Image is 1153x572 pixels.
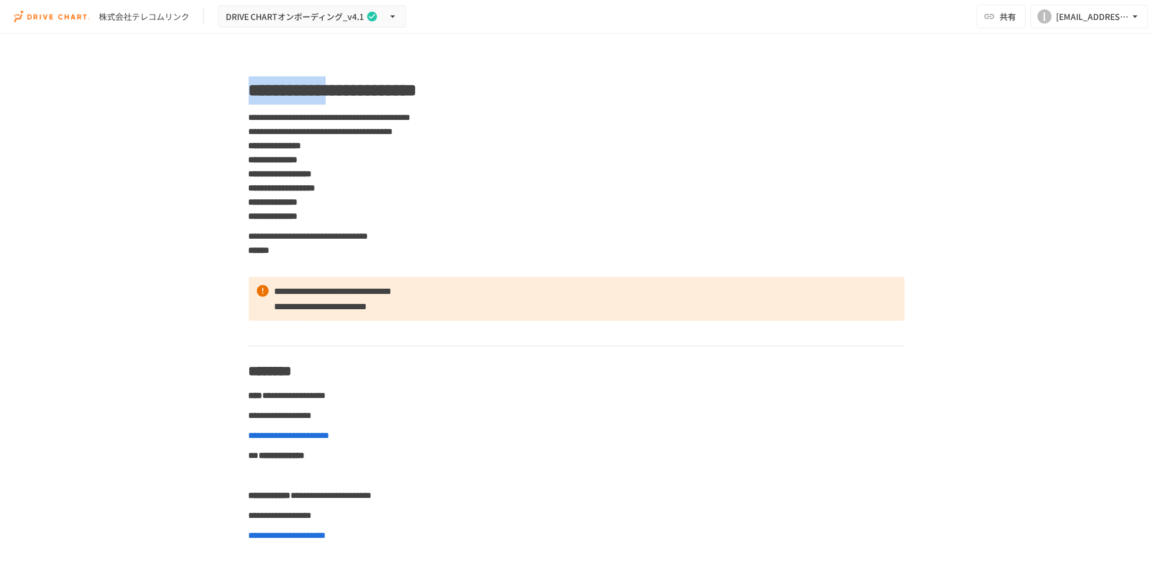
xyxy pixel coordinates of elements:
button: I[EMAIL_ADDRESS][DOMAIN_NAME] [1031,5,1148,28]
img: i9VDDS9JuLRLX3JIUyK59LcYp6Y9cayLPHs4hOxMB9W [14,7,89,26]
div: 株式会社テレコムリンク [99,11,189,23]
div: I [1038,9,1052,24]
span: 共有 [1000,10,1017,23]
button: DRIVE CHARTオンボーディング_v4.1 [218,5,406,28]
span: DRIVE CHARTオンボーディング_v4.1 [226,9,364,24]
button: 共有 [977,5,1026,28]
div: [EMAIL_ADDRESS][DOMAIN_NAME] [1057,9,1129,24]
